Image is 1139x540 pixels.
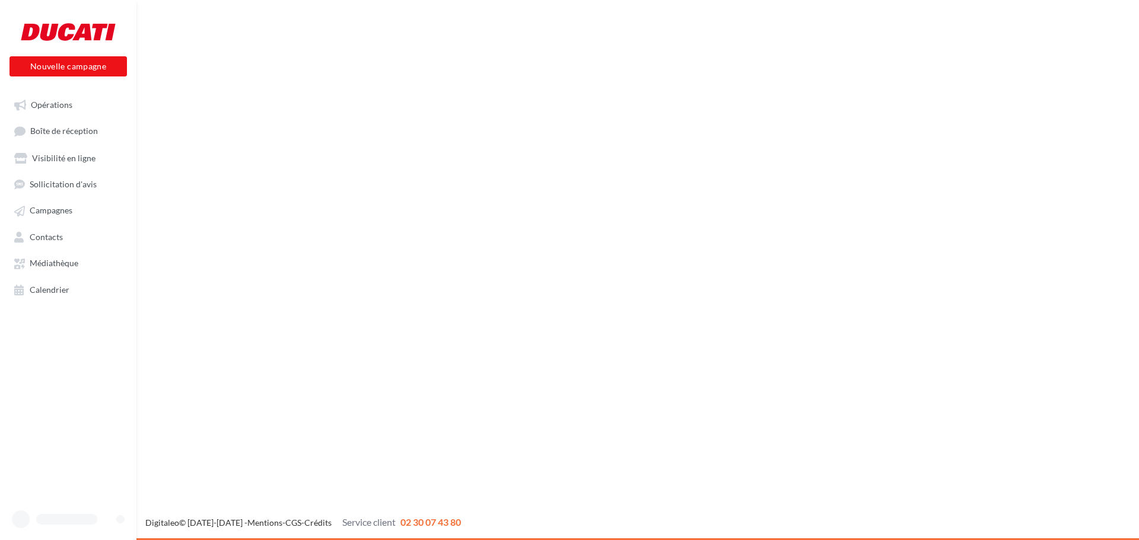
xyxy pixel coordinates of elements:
span: Opérations [31,100,72,110]
span: 02 30 07 43 80 [400,516,461,528]
span: Contacts [30,232,63,242]
button: Nouvelle campagne [9,56,127,76]
a: Visibilité en ligne [7,147,129,168]
span: Campagnes [30,206,72,216]
a: Boîte de réception [7,120,129,142]
span: Médiathèque [30,258,78,269]
a: Digitaleo [145,517,179,528]
a: Contacts [7,226,129,247]
a: Mentions [247,517,282,528]
a: Sollicitation d'avis [7,173,129,194]
span: Calendrier [30,285,69,295]
span: Boîte de réception [30,126,98,136]
span: Visibilité en ligne [32,153,96,163]
a: CGS [285,517,301,528]
a: Médiathèque [7,252,129,273]
span: Service client [342,516,396,528]
a: Crédits [304,517,332,528]
a: Campagnes [7,199,129,221]
span: Sollicitation d'avis [30,179,97,189]
a: Calendrier [7,279,129,300]
span: © [DATE]-[DATE] - - - [145,517,461,528]
a: Opérations [7,94,129,115]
